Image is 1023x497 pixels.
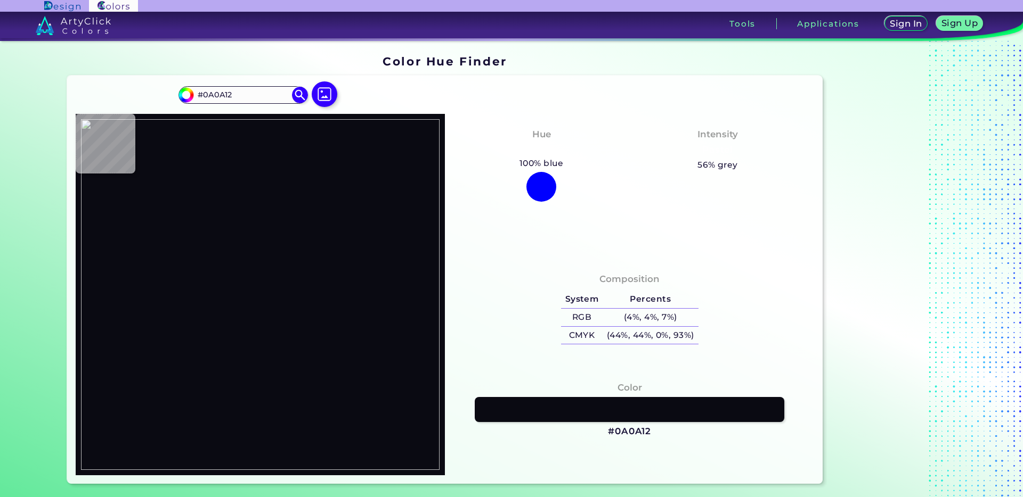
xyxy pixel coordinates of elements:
h3: #0A0A12 [608,425,651,438]
h4: Color [618,380,642,395]
img: e6d525e0-aa72-4744-9317-148786b48d0d [81,119,440,470]
h5: Sign In [891,20,920,28]
h5: System [561,291,603,308]
h5: CMYK [561,327,603,344]
h1: Color Hue Finder [383,53,507,69]
h4: Hue [532,127,551,142]
img: icon search [292,87,308,103]
h5: (44%, 44%, 0%, 93%) [603,327,698,344]
img: logo_artyclick_colors_white.svg [36,16,111,35]
h5: Sign Up [943,19,976,27]
a: Sign Up [938,17,980,30]
h5: 56% grey [697,158,738,172]
h4: Composition [599,271,660,287]
a: Sign In [887,17,926,30]
h5: 100% blue [515,156,568,170]
h5: (4%, 4%, 7%) [603,309,698,326]
h4: Intensity [697,127,738,142]
h5: RGB [561,309,603,326]
h3: Applications [797,20,859,28]
h3: Tools [729,20,756,28]
h5: Percents [603,291,698,308]
input: type color.. [193,88,293,102]
h3: Pastel [698,144,738,156]
img: ArtyClick Design logo [44,1,80,11]
h3: Blue [526,144,557,156]
iframe: Advertisement [827,51,960,488]
img: icon picture [312,81,337,107]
